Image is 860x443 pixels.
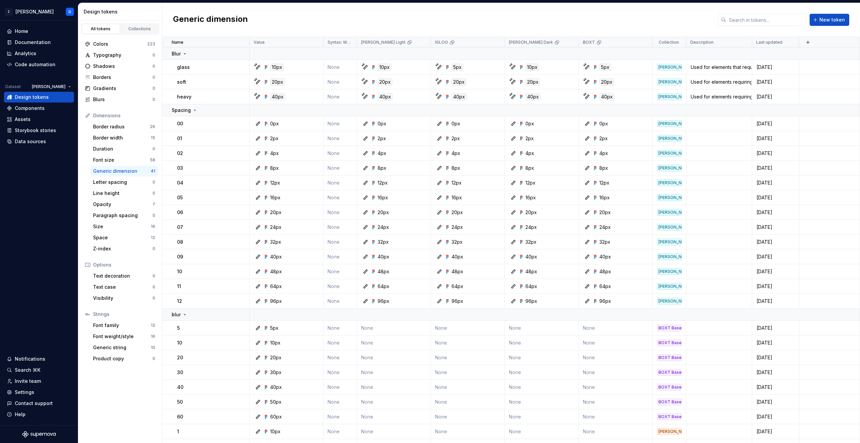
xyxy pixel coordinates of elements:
[151,345,155,350] div: 10
[270,135,278,142] div: 2px
[90,132,158,143] a: Border width15
[4,26,74,37] a: Home
[378,209,389,216] div: 20px
[93,96,153,103] div: Blurs
[599,224,611,231] div: 24px
[579,335,653,350] td: None
[687,79,751,85] div: Used for elements requiring a soft blur
[90,177,158,188] a: Letter spacing0
[451,283,463,290] div: 64px
[324,175,357,190] td: None
[270,150,279,157] div: 4px
[177,150,183,157] p: 02
[378,150,386,157] div: 4px
[270,209,282,216] div: 20px
[752,325,799,331] div: [DATE]
[93,134,151,141] div: Border width
[5,84,21,89] div: Dataset
[378,179,388,186] div: 12px
[752,165,799,171] div: [DATE]
[82,72,158,83] a: Borders0
[270,339,281,346] div: 10px
[324,220,357,235] td: None
[657,239,682,245] div: [PERSON_NAME]
[690,40,714,45] p: Description
[153,295,155,301] div: 0
[657,135,682,142] div: [PERSON_NAME]
[525,283,537,290] div: 64px
[4,103,74,114] a: Components
[657,298,682,305] div: [PERSON_NAME]
[659,40,679,45] p: Collection
[84,26,118,32] div: All tokens
[756,40,782,45] p: Last updated
[93,112,155,119] div: Dimensions
[93,212,153,219] div: Paragraph spacing
[451,120,460,127] div: 0px
[324,89,357,104] td: None
[147,41,155,47] div: 223
[324,235,357,249] td: None
[172,311,181,318] p: blur
[819,16,845,23] span: New token
[90,243,158,254] a: Z-index0
[93,261,155,268] div: Options
[752,79,799,85] div: [DATE]
[93,85,153,92] div: Gradients
[177,165,183,171] p: 03
[82,94,158,105] a: Blurs0
[525,239,536,245] div: 32px
[153,179,155,185] div: 0
[599,120,608,127] div: 0px
[4,48,74,59] a: Analytics
[177,268,182,275] p: 10
[579,321,653,335] td: None
[153,191,155,196] div: 0
[29,82,74,91] button: [PERSON_NAME]
[657,64,682,71] div: [PERSON_NAME]
[93,333,151,340] div: Font weight/style
[599,179,609,186] div: 12px
[270,298,282,305] div: 96px
[177,93,191,100] p: heavy
[378,298,389,305] div: 96px
[657,253,682,260] div: [PERSON_NAME]
[4,125,74,136] a: Storybook stories
[90,144,158,154] a: Duration0
[172,50,181,57] p: Blur
[525,135,534,142] div: 2px
[177,120,183,127] p: 00
[324,279,357,294] td: None
[378,165,386,171] div: 8px
[93,157,150,163] div: Font size
[657,93,682,100] div: [PERSON_NAME]
[324,75,357,89] td: None
[93,234,151,241] div: Space
[270,325,278,331] div: 5px
[15,356,45,362] div: Notifications
[378,253,389,260] div: 40px
[583,40,595,45] p: BOXT
[90,282,158,292] a: Text case0
[324,294,357,309] td: None
[4,37,74,48] a: Documentation
[451,239,463,245] div: 32px
[90,320,158,331] a: Font family12
[15,50,36,57] div: Analytics
[525,120,534,127] div: 0px
[431,335,505,350] td: None
[4,365,74,375] button: Search ⌘K
[90,293,158,304] a: Visibility0
[324,116,357,131] td: None
[153,64,155,69] div: 0
[378,64,391,71] div: 10px
[93,223,151,230] div: Size
[153,213,155,218] div: 0
[177,339,182,346] p: 10
[93,295,153,301] div: Visibility
[357,335,431,350] td: None
[270,93,285,100] div: 40px
[93,63,153,70] div: Shadows
[378,283,389,290] div: 64px
[177,253,183,260] p: 09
